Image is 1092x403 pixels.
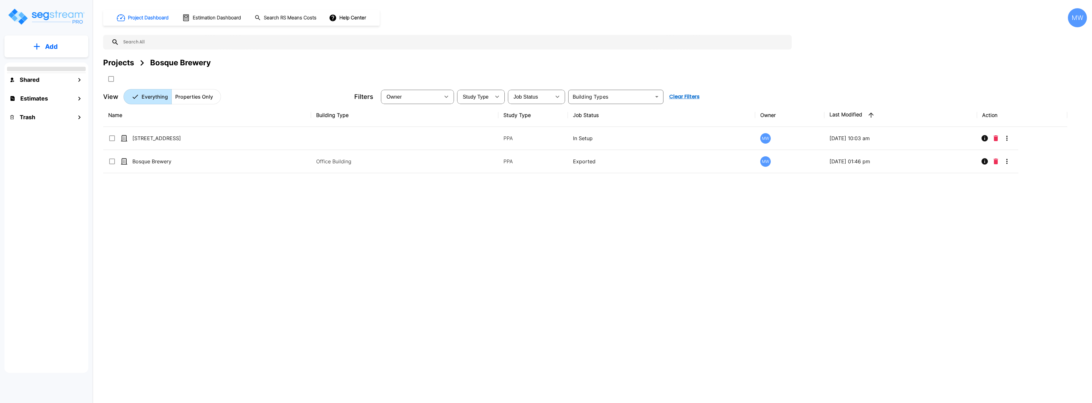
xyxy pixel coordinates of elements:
[991,155,1001,168] button: Delete
[20,75,39,84] h1: Shared
[977,104,1067,127] th: Action
[4,37,88,56] button: Add
[193,14,241,22] h1: Estimation Dashboard
[180,11,244,24] button: Estimation Dashboard
[382,88,440,106] div: Select
[171,89,221,104] button: Properties Only
[123,89,221,104] div: Platform
[652,92,661,101] button: Open
[123,89,172,104] button: Everything
[824,104,977,127] th: Last Modified
[570,92,651,101] input: Building Types
[7,8,85,26] img: Logo
[514,94,538,100] span: Job Status
[45,42,58,51] p: Add
[387,94,402,100] span: Owner
[667,90,702,103] button: Clear Filters
[128,14,169,22] h1: Project Dashboard
[503,134,563,142] p: PPA
[316,158,402,165] p: Office Building
[132,134,196,142] p: [STREET_ADDRESS]
[20,94,48,103] h1: Estimates
[20,113,35,121] h1: Trash
[1068,8,1087,27] div: MW
[573,158,750,165] p: Exported
[103,57,134,68] div: Projects
[252,12,320,24] button: Search RS Means Costs
[1001,155,1013,168] button: More-Options
[829,158,972,165] p: [DATE] 01:46 pm
[755,104,824,127] th: Owner
[132,158,196,165] p: Bosque Brewery
[150,57,211,68] div: Bosque Brewery
[463,94,489,100] span: Study Type
[991,132,1001,145] button: Delete
[264,14,316,22] h1: Search RS Means Costs
[103,104,311,127] th: Name
[119,35,789,49] input: Search All
[354,92,373,101] p: Filters
[175,93,213,101] p: Properties Only
[458,88,491,106] div: Select
[311,104,498,127] th: Building Type
[978,132,991,145] button: Info
[760,156,771,167] div: MW
[328,12,369,24] button: Help Center
[760,133,771,144] div: MW
[573,134,750,142] p: In Setup
[503,158,563,165] p: PPA
[114,11,172,25] button: Project Dashboard
[498,104,568,127] th: Study Type
[103,92,118,101] p: View
[142,93,168,101] p: Everything
[509,88,551,106] div: Select
[1001,132,1013,145] button: More-Options
[829,134,972,142] p: [DATE] 10:03 am
[568,104,755,127] th: Job Status
[978,155,991,168] button: Info
[105,73,117,85] button: SelectAll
